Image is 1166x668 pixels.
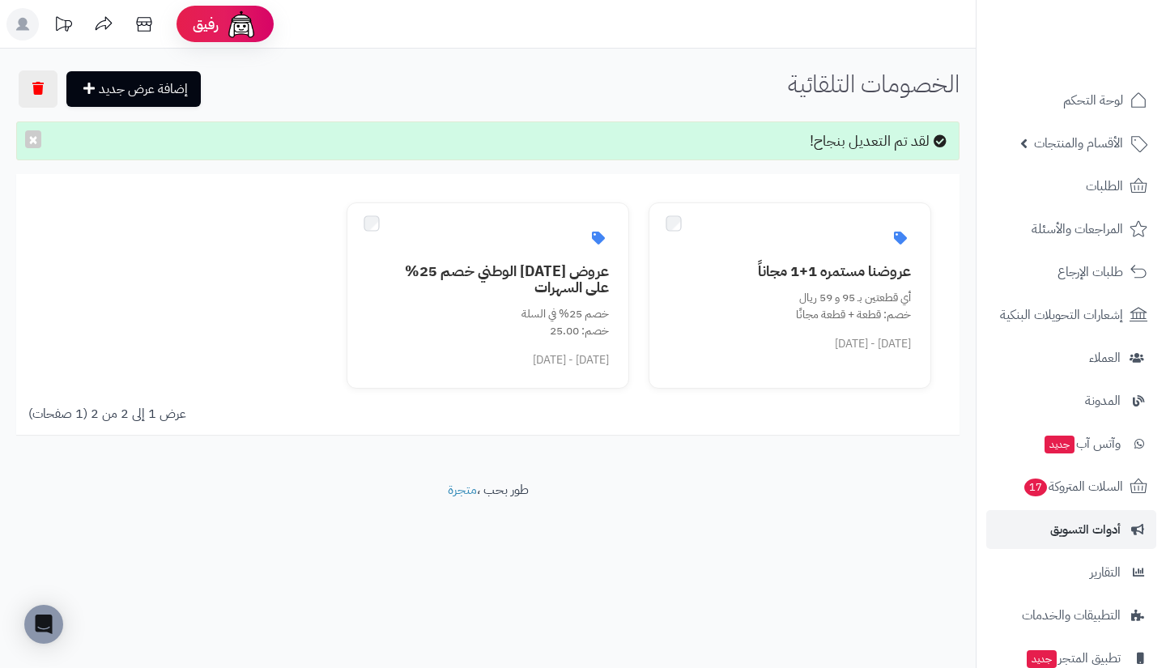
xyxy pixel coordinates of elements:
a: التقارير [986,553,1156,592]
span: رفيق [193,15,219,34]
a: إضافة عرض جديد [66,71,201,107]
div: أي قطعتين بـ 95 و 59 ريال [688,289,911,323]
span: لوحة التحكم [1063,89,1123,112]
span: المراجعات والأسئلة [1032,218,1123,240]
a: أدوات التسويق [986,510,1156,549]
a: متجرة [448,480,477,500]
div: خصم 25% في السلة [386,305,609,339]
img: ai-face.png [225,8,257,40]
div: لقد تم التعديل بنجاح! [16,121,960,160]
div: [DATE] - [DATE] [386,352,609,368]
div: خصم: 25.00 [386,322,609,339]
span: الطلبات [1086,175,1123,198]
a: المراجعات والأسئلة [986,210,1156,249]
a: طلبات الإرجاع [986,253,1156,291]
a: العملاء [986,338,1156,377]
a: عروض [DATE] الوطني خصم 25% على السهراتخصم 25% في السلةخصم: 25.00[DATE] - [DATE] [367,223,609,368]
a: التطبيقات والخدمات [986,596,1156,635]
h3: عروض [DATE] الوطني خصم 25% على السهرات [386,263,609,296]
a: الطلبات [986,167,1156,206]
span: التقارير [1090,561,1121,584]
span: جديد [1045,436,1075,453]
div: Open Intercom Messenger [24,605,63,644]
span: إشعارات التحويلات البنكية [1000,304,1123,326]
div: خصم: قطعة + قطعة مجانًا [688,306,911,323]
h3: عروضنا مستمره 1+1 مجاناً [688,263,911,279]
div: [DATE] - [DATE] [688,336,911,352]
span: الأقسام والمنتجات [1034,132,1123,155]
a: المدونة [986,381,1156,420]
h1: الخصومات التلقائية [788,70,960,97]
img: logo-2.png [1056,41,1151,75]
a: عروضنا مستمره 1+1 مجاناًأي قطعتين بـ 95 و 59 ريالخصم: قطعة + قطعة مجانًا[DATE] - [DATE] [669,223,911,352]
a: إشعارات التحويلات البنكية [986,296,1156,334]
span: العملاء [1089,347,1121,369]
span: طلبات الإرجاع [1057,261,1123,283]
a: لوحة التحكم [986,81,1156,120]
div: عرض 1 إلى 2 من 2 (1 صفحات) [16,405,488,423]
a: السلات المتروكة17 [986,467,1156,506]
span: السلات المتروكة [1023,475,1123,498]
span: 17 [1024,479,1047,496]
a: تحديثات المنصة [43,8,83,45]
a: وآتس آبجديد [986,424,1156,463]
span: أدوات التسويق [1050,518,1121,541]
span: التطبيقات والخدمات [1022,604,1121,627]
span: وآتس آب [1043,432,1121,455]
span: جديد [1027,650,1057,668]
button: × [25,130,41,148]
span: المدونة [1085,389,1121,412]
